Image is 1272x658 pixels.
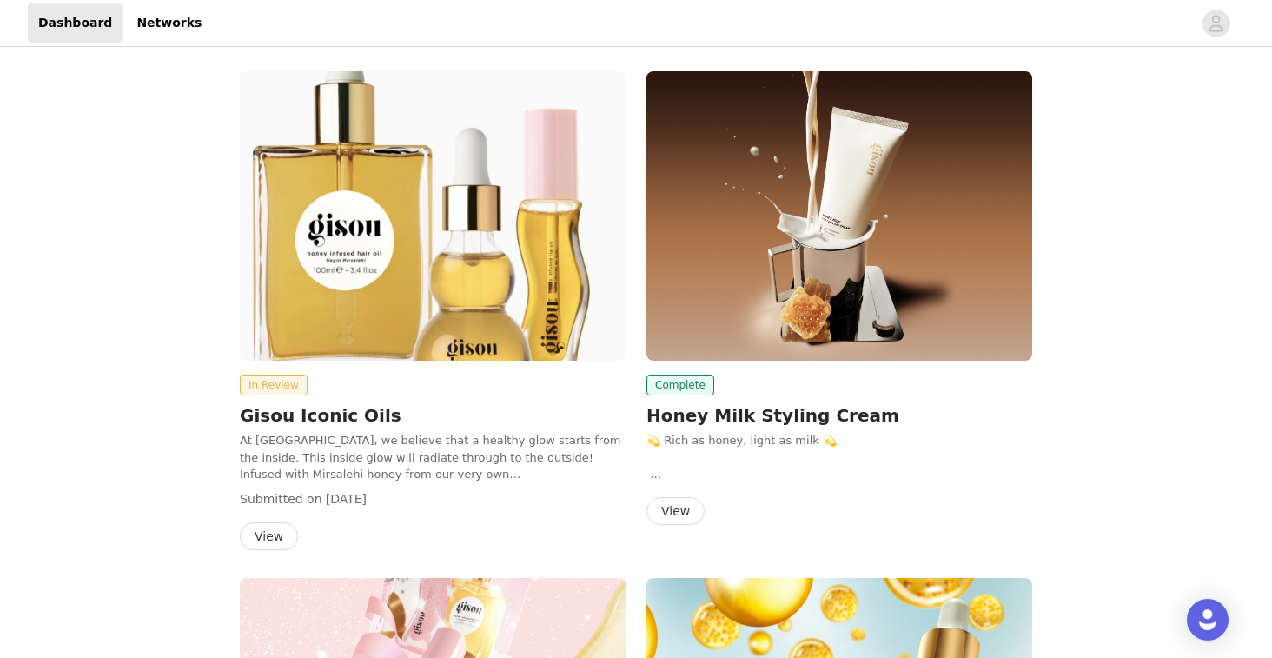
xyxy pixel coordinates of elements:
[240,530,298,543] a: View
[126,3,212,43] a: Networks
[1208,10,1224,37] div: avatar
[240,402,626,429] h2: Gisou Iconic Oils
[646,505,705,518] a: View
[28,3,123,43] a: Dashboard
[240,492,322,506] span: Submitted on
[646,71,1032,361] img: Gisou
[646,375,714,395] span: Complete
[1187,599,1229,641] div: Open Intercom Messenger
[240,71,626,361] img: Gisou EU
[240,375,308,395] span: In Review
[646,432,1032,449] p: 💫 Rich as honey, light as milk 💫
[326,492,367,506] span: [DATE]
[240,522,298,550] button: View
[240,432,626,483] p: At [GEOGRAPHIC_DATA], we believe that a healthy glow starts from the inside. This inside glow wil...
[646,497,705,525] button: View
[646,402,1032,429] h2: Honey Milk Styling Cream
